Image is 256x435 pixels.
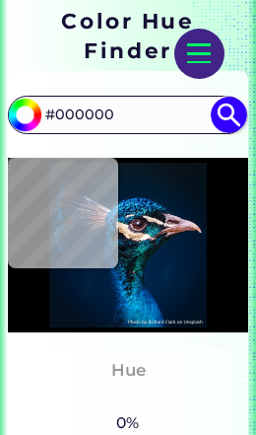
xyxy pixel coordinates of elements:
input: type color.. [38,99,216,131]
img: img_pavlin.jpg [13,163,243,326]
h1: Color Hue Finder [16,6,241,65]
img: icon search [211,97,247,133]
h3: None [95,388,160,411]
h4: Hue [111,356,146,385]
